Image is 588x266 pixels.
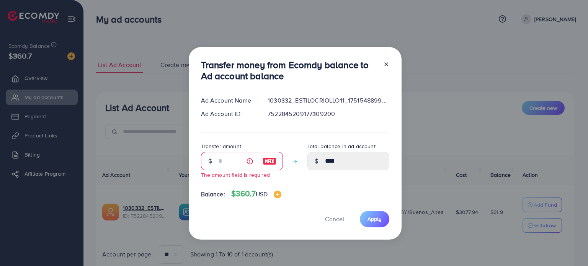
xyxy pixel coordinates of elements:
span: Balance: [201,190,225,199]
iframe: Chat [555,232,582,260]
span: USD [256,190,268,198]
label: Transfer amount [201,142,241,150]
span: Cancel [325,215,344,223]
div: 1030332_ESTILOCRIOLLO11_1751548899317 [261,96,395,105]
div: 7522845209177309200 [261,109,395,118]
span: Apply [367,215,382,223]
small: The amount field is required [201,171,270,178]
h4: $360.7 [231,189,281,199]
img: image [274,191,281,198]
img: image [263,157,276,166]
div: Ad Account ID [195,109,262,118]
div: Ad Account Name [195,96,262,105]
button: Cancel [315,211,354,227]
button: Apply [360,211,389,227]
label: Total balance in ad account [307,142,376,150]
h3: Transfer money from Ecomdy balance to Ad account balance [201,59,377,82]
